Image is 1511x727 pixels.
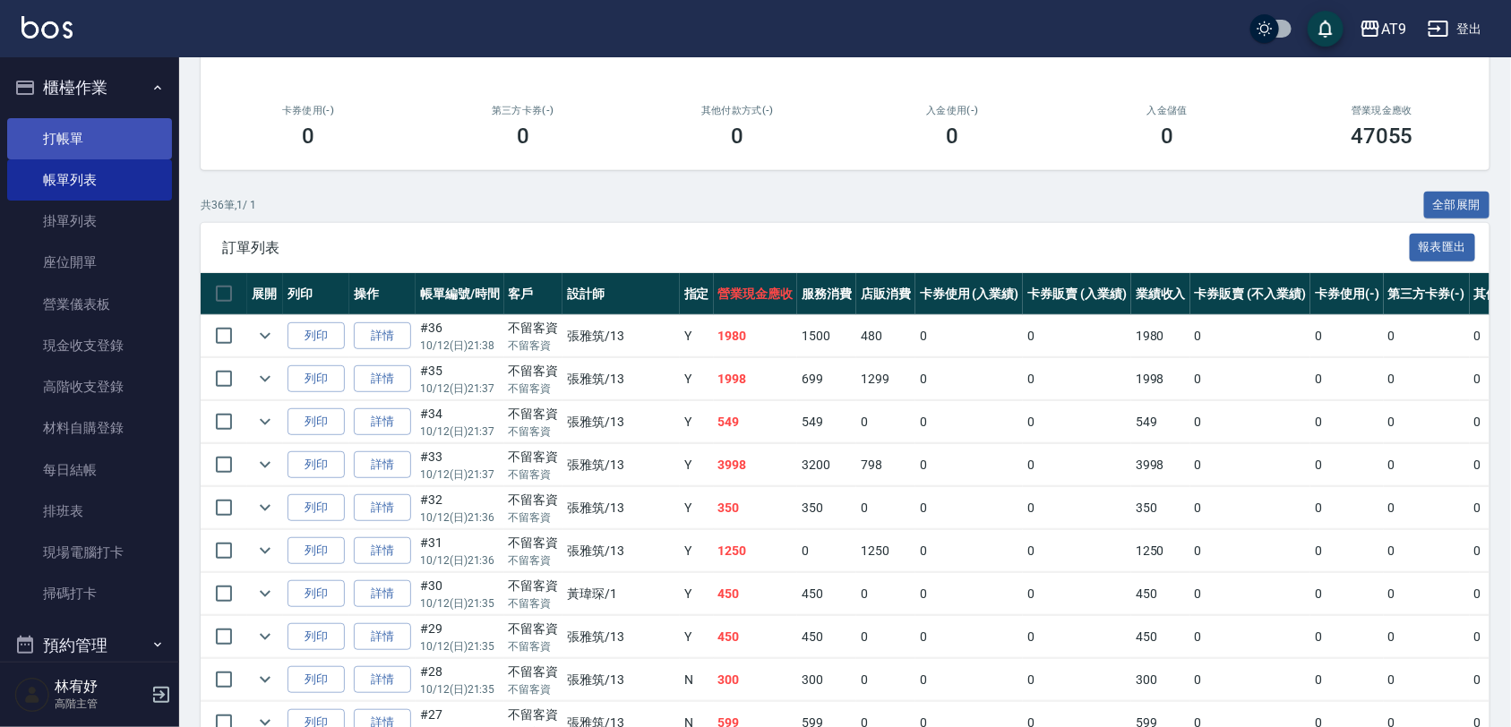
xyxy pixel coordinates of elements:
button: 列印 [288,322,345,350]
button: 列印 [288,580,345,608]
a: 掃碼打卡 [7,573,172,614]
td: 0 [1310,487,1384,529]
button: 櫃檯作業 [7,64,172,111]
td: Y [680,401,714,443]
td: 450 [797,616,856,658]
td: 0 [1190,573,1310,615]
p: 10/12 (日) 21:36 [420,552,500,569]
td: 0 [915,401,1024,443]
button: expand row [252,580,279,607]
p: 不留客資 [509,381,559,397]
td: 1998 [714,358,798,400]
a: 報表匯出 [1410,238,1476,255]
td: #34 [416,401,504,443]
button: 列印 [288,623,345,651]
td: 0 [1384,616,1470,658]
p: 10/12 (日) 21:38 [420,338,500,354]
p: 共 36 筆, 1 / 1 [201,197,256,213]
a: 詳情 [354,408,411,436]
p: 10/12 (日) 21:35 [420,681,500,697]
td: #36 [416,315,504,357]
p: 10/12 (日) 21:37 [420,466,500,483]
td: N [680,659,714,701]
button: expand row [252,537,279,564]
td: 549 [797,401,856,443]
h2: 第三方卡券(-) [437,105,609,116]
td: 0 [915,444,1024,486]
td: 450 [797,573,856,615]
a: 詳情 [354,451,411,479]
td: 699 [797,358,856,400]
span: 訂單列表 [222,239,1410,257]
th: 操作 [349,273,416,315]
td: 張雅筑 /13 [562,616,679,658]
p: 不留客資 [509,681,559,697]
div: 不留客資 [509,448,559,466]
th: 卡券販賣 (入業績) [1023,273,1131,315]
a: 詳情 [354,494,411,522]
button: 列印 [288,408,345,436]
th: 設計師 [562,273,679,315]
td: 0 [1310,444,1384,486]
button: 列印 [288,494,345,522]
h3: 47055 [1351,124,1413,149]
div: 不留客資 [509,491,559,509]
td: 1980 [1131,315,1190,357]
td: 0 [1023,401,1131,443]
td: Y [680,530,714,572]
td: 0 [1023,315,1131,357]
button: AT9 [1352,11,1413,47]
h3: 0 [1161,124,1173,149]
td: 0 [1190,530,1310,572]
td: 0 [1023,616,1131,658]
img: Logo [21,16,73,38]
td: 0 [1023,659,1131,701]
td: #29 [416,616,504,658]
td: 3998 [1131,444,1190,486]
th: 第三方卡券(-) [1384,273,1470,315]
p: 不留客資 [509,595,559,612]
td: Y [680,487,714,529]
div: 不留客資 [509,405,559,423]
td: 0 [915,530,1024,572]
td: #35 [416,358,504,400]
td: Y [680,315,714,357]
td: 0 [1384,401,1470,443]
th: 店販消費 [856,273,915,315]
p: 不留客資 [509,638,559,654]
button: 列印 [288,537,345,565]
td: 350 [714,487,798,529]
th: 列印 [283,273,349,315]
td: #30 [416,573,504,615]
th: 卡券使用 (入業績) [915,273,1024,315]
th: 帳單編號/時間 [416,273,504,315]
p: 10/12 (日) 21:35 [420,638,500,654]
td: 1250 [1131,530,1190,572]
td: 3998 [714,444,798,486]
button: expand row [252,623,279,650]
p: 不留客資 [509,423,559,440]
td: 0 [915,659,1024,701]
td: 0 [856,487,915,529]
td: 549 [714,401,798,443]
button: 列印 [288,365,345,393]
td: 0 [915,315,1024,357]
td: 0 [856,401,915,443]
td: 450 [1131,616,1190,658]
a: 高階收支登錄 [7,366,172,407]
td: 0 [1310,530,1384,572]
button: 列印 [288,666,345,694]
p: 10/12 (日) 21:35 [420,595,500,612]
td: 0 [1190,444,1310,486]
td: 張雅筑 /13 [562,315,679,357]
td: 3200 [797,444,856,486]
td: 0 [1384,487,1470,529]
td: 1250 [714,530,798,572]
td: 1299 [856,358,915,400]
td: 0 [1310,401,1384,443]
td: 300 [714,659,798,701]
td: 1500 [797,315,856,357]
td: 1980 [714,315,798,357]
a: 詳情 [354,666,411,694]
th: 業績收入 [1131,273,1190,315]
